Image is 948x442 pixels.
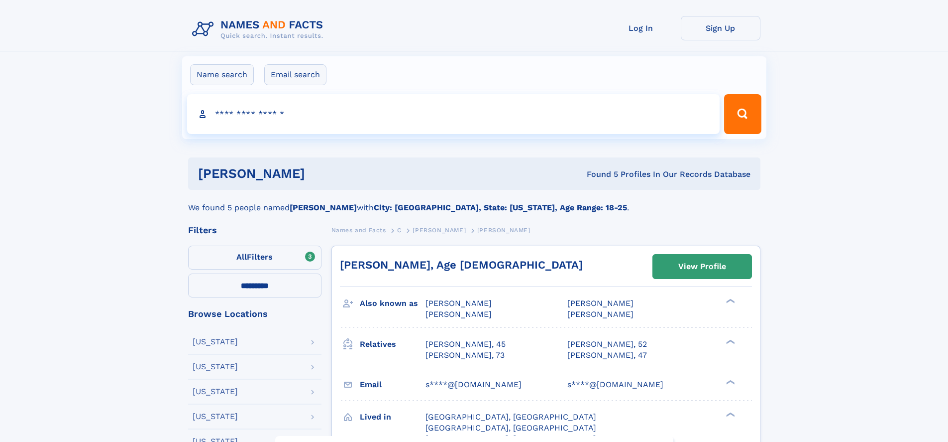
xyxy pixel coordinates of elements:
[724,94,761,134] button: Search Button
[567,309,633,319] span: [PERSON_NAME]
[193,338,238,346] div: [US_STATE]
[567,298,633,308] span: [PERSON_NAME]
[681,16,760,40] a: Sign Up
[190,64,254,85] label: Name search
[446,169,750,180] div: Found 5 Profiles In Our Records Database
[188,246,321,270] label: Filters
[653,255,751,279] a: View Profile
[425,412,596,422] span: [GEOGRAPHIC_DATA], [GEOGRAPHIC_DATA]
[425,423,596,433] span: [GEOGRAPHIC_DATA], [GEOGRAPHIC_DATA]
[188,226,321,235] div: Filters
[264,64,326,85] label: Email search
[724,411,736,418] div: ❯
[360,376,425,393] h3: Email
[360,295,425,312] h3: Also known as
[397,224,402,236] a: C
[188,309,321,318] div: Browse Locations
[331,224,386,236] a: Names and Facts
[413,224,466,236] a: [PERSON_NAME]
[477,227,530,234] span: [PERSON_NAME]
[198,167,446,180] h1: [PERSON_NAME]
[360,409,425,426] h3: Lived in
[413,227,466,234] span: [PERSON_NAME]
[724,338,736,345] div: ❯
[290,203,357,212] b: [PERSON_NAME]
[236,252,247,262] span: All
[188,16,331,43] img: Logo Names and Facts
[360,336,425,353] h3: Relatives
[397,227,402,234] span: C
[425,298,492,308] span: [PERSON_NAME]
[374,203,627,212] b: City: [GEOGRAPHIC_DATA], State: [US_STATE], Age Range: 18-25
[187,94,720,134] input: search input
[724,379,736,385] div: ❯
[340,259,583,271] a: [PERSON_NAME], Age [DEMOGRAPHIC_DATA]
[193,388,238,396] div: [US_STATE]
[724,298,736,304] div: ❯
[425,350,505,361] a: [PERSON_NAME], 73
[193,413,238,421] div: [US_STATE]
[567,350,647,361] a: [PERSON_NAME], 47
[567,339,647,350] a: [PERSON_NAME], 52
[678,255,726,278] div: View Profile
[193,363,238,371] div: [US_STATE]
[425,309,492,319] span: [PERSON_NAME]
[188,190,760,214] div: We found 5 people named with .
[425,339,506,350] a: [PERSON_NAME], 45
[601,16,681,40] a: Log In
